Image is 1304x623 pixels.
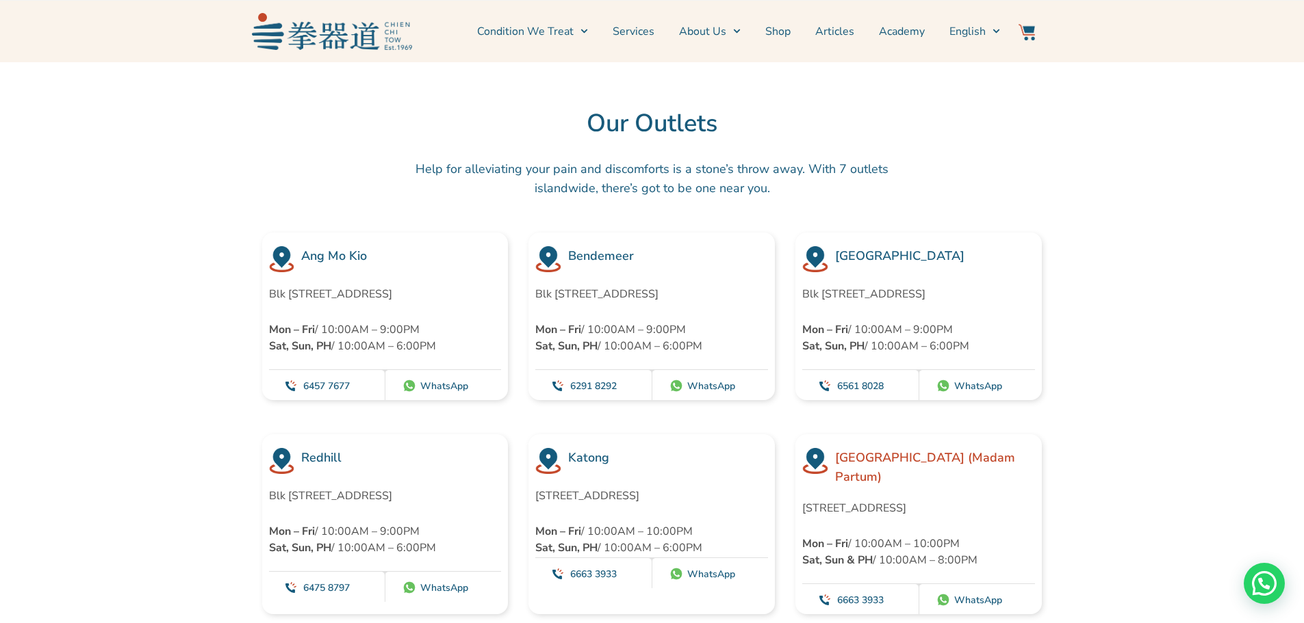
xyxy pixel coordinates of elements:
[837,380,884,393] a: 6561 8028
[535,286,768,302] p: Blk [STREET_ADDRESS]
[802,286,1035,302] p: Blk [STREET_ADDRESS]
[269,321,502,354] p: / 10:00AM – 9:00PM / 10:00AM – 6:00PM
[535,322,581,337] strong: Mon – Fri
[535,321,768,354] p: / 10:00AM – 9:00PM / 10:00AM – 6:00PM
[535,246,561,272] img: Website Icon-01
[835,448,1035,486] h3: [GEOGRAPHIC_DATA] (Madam Partum)
[269,322,315,337] strong: Mon – Fri
[1019,24,1035,40] img: Website Icon-03
[269,540,331,555] strong: Sat, Sun, PH
[420,581,468,594] a: WhatsApp
[687,568,735,581] a: WhatsApp
[802,246,828,272] img: Website Icon-01
[269,246,295,272] img: Website Icon-01
[568,448,768,467] h3: Katong
[535,523,756,556] p: / 10:00AM – 10:00PM / 10:00AM – 6:00PM
[837,594,884,607] a: 6663 3933
[269,488,502,504] p: Blk [STREET_ADDRESS]
[535,339,598,354] strong: Sat, Sun, PH
[879,14,925,49] a: Academy
[835,246,1035,265] h3: [GEOGRAPHIC_DATA]
[802,536,848,551] strong: Mon – Fri
[477,14,588,49] a: Condition We Treat
[301,448,501,467] h3: Redhill
[815,14,854,49] a: Articles
[679,14,741,49] a: About Us
[535,488,756,504] p: [STREET_ADDRESS]
[535,540,598,555] strong: Sat, Sun, PH
[613,14,654,49] a: Services
[954,380,1002,393] a: WhatsApp
[7,109,1297,139] h2: Our Outlets
[303,380,350,393] a: 6457 7677
[269,448,295,474] img: Website Icon-01
[269,286,502,302] p: Blk [STREET_ADDRESS]
[802,321,1035,354] p: / 10:00AM – 9:00PM / 10:00AM – 6:00PM
[301,246,501,265] h3: Ang Mo Kio
[303,581,350,594] a: 6475 8797
[687,380,735,393] a: WhatsApp
[535,448,561,474] img: Website Icon-01
[570,380,617,393] a: 6291 8292
[802,448,828,474] img: Website Icon-01
[949,14,1000,49] a: Switch to English
[570,568,617,581] a: 6663 3933
[568,246,768,265] h3: Bendemeer
[535,524,581,539] strong: Mon – Fri
[420,380,468,393] a: WhatsApp
[802,322,848,337] strong: Mon – Fri
[802,339,865,354] strong: Sat, Sun, PH
[269,524,315,539] strong: Mon – Fri
[949,23,986,40] span: English
[954,594,1002,607] a: WhatsApp
[419,14,1001,49] nav: Menu
[802,553,873,568] strong: Sat, Sun & PH
[396,159,909,198] p: Help for alleviating your pain and discomforts is a stone’s throw away. With 7 outlets islandwide...
[269,339,331,354] strong: Sat, Sun, PH
[269,523,502,556] p: / 10:00AM – 9:00PM / 10:00AM – 6:00PM
[802,500,1035,516] p: [STREET_ADDRESS]
[802,535,1035,568] p: / 10:00AM – 10:00PM / 10:00AM – 8:00PM
[765,14,791,49] a: Shop
[1244,563,1285,604] div: Need help? WhatsApp contact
